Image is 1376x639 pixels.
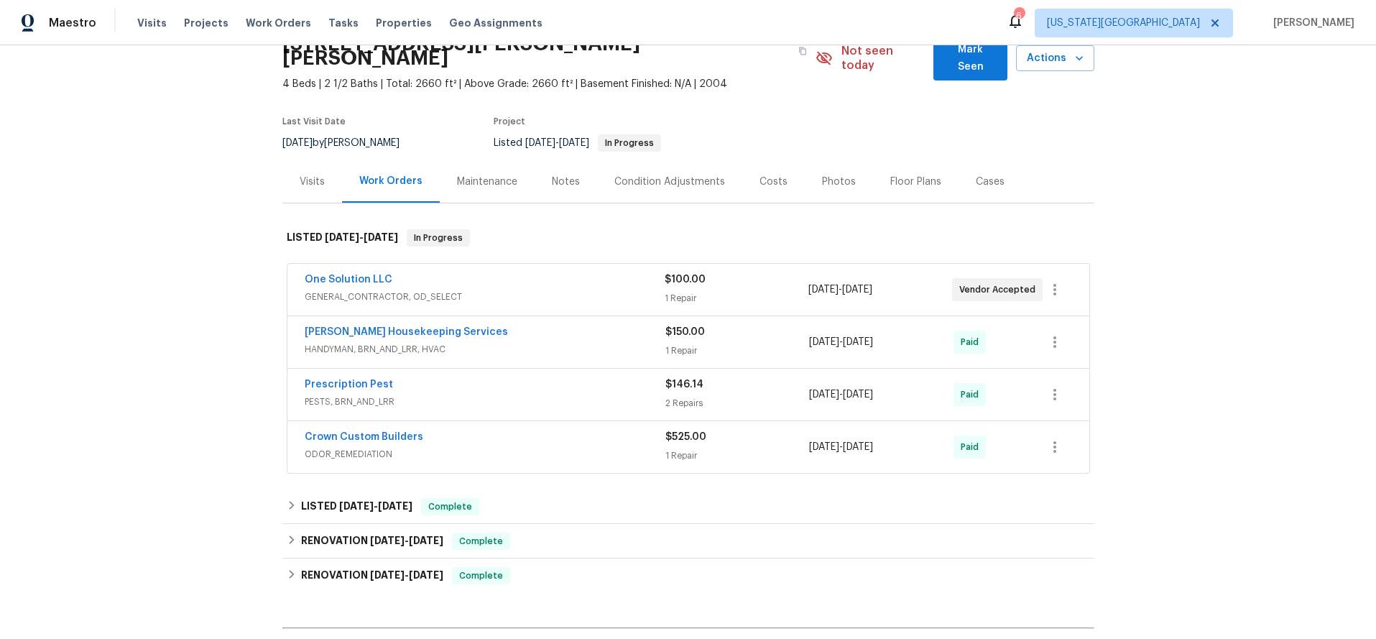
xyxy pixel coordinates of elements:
[809,335,873,349] span: -
[184,16,228,30] span: Projects
[559,138,589,148] span: [DATE]
[959,282,1041,297] span: Vendor Accepted
[945,41,996,76] span: Mark Seen
[305,447,665,461] span: ODOR_REMEDIATION
[339,501,374,511] span: [DATE]
[1047,16,1200,30] span: [US_STATE][GEOGRAPHIC_DATA]
[325,232,359,242] span: [DATE]
[370,570,405,580] span: [DATE]
[843,442,873,452] span: [DATE]
[408,231,468,245] span: In Progress
[841,44,925,73] span: Not seen today
[282,138,313,148] span: [DATE]
[282,77,816,91] span: 4 Beds | 2 1/2 Baths | Total: 2660 ft² | Above Grade: 2660 ft² | Basement Finished: N/A | 2004
[665,291,808,305] div: 1 Repair
[842,285,872,295] span: [DATE]
[665,432,706,442] span: $525.00
[282,117,346,126] span: Last Visit Date
[287,229,398,247] h6: LISTED
[49,16,96,30] span: Maestro
[376,16,432,30] span: Properties
[665,275,706,285] span: $100.00
[325,232,398,242] span: -
[449,16,542,30] span: Geo Assignments
[614,175,725,189] div: Condition Adjustments
[305,432,423,442] a: Crown Custom Builders
[494,117,525,126] span: Project
[961,387,984,402] span: Paid
[822,175,856,189] div: Photos
[301,567,443,584] h6: RENOVATION
[809,337,839,347] span: [DATE]
[1028,50,1082,68] span: Actions
[665,380,703,390] span: $146.14
[961,440,984,454] span: Paid
[457,175,517,189] div: Maintenance
[961,335,984,349] span: Paid
[494,138,661,148] span: Listed
[370,535,405,546] span: [DATE]
[282,215,1094,261] div: LISTED [DATE]-[DATE]In Progress
[305,290,665,304] span: GENERAL_CONTRACTOR, OD_SELECT
[808,282,872,297] span: -
[809,390,839,400] span: [DATE]
[137,16,167,30] span: Visits
[1016,45,1094,72] button: Actions
[525,138,555,148] span: [DATE]
[809,387,873,402] span: -
[301,533,443,550] h6: RENOVATION
[339,501,412,511] span: -
[759,175,788,189] div: Costs
[790,38,816,64] button: Copy Address
[282,134,417,152] div: by [PERSON_NAME]
[453,569,509,583] span: Complete
[843,390,873,400] span: [DATE]
[525,138,589,148] span: -
[665,327,705,337] span: $150.00
[305,380,393,390] a: Prescription Pest
[552,175,580,189] div: Notes
[976,175,1005,189] div: Cases
[305,342,665,357] span: HANDYMAN, BRN_AND_LRR, HVAC
[246,16,311,30] span: Work Orders
[1268,16,1354,30] span: [PERSON_NAME]
[933,37,1007,81] button: Mark Seen
[665,396,810,410] div: 2 Repairs
[423,500,478,514] span: Complete
[301,498,412,515] h6: LISTED
[409,570,443,580] span: [DATE]
[378,501,412,511] span: [DATE]
[370,535,443,546] span: -
[599,139,660,147] span: In Progress
[282,558,1094,593] div: RENOVATION [DATE]-[DATE]Complete
[665,449,810,463] div: 1 Repair
[843,337,873,347] span: [DATE]
[808,285,839,295] span: [DATE]
[305,395,665,409] span: PESTS, BRN_AND_LRR
[809,440,873,454] span: -
[409,535,443,546] span: [DATE]
[328,18,359,28] span: Tasks
[359,174,423,188] div: Work Orders
[282,524,1094,558] div: RENOVATION [DATE]-[DATE]Complete
[300,175,325,189] div: Visits
[282,489,1094,524] div: LISTED [DATE]-[DATE]Complete
[370,570,443,580] span: -
[282,37,790,65] h2: [STREET_ADDRESS][PERSON_NAME][PERSON_NAME]
[890,175,941,189] div: Floor Plans
[809,442,839,452] span: [DATE]
[1014,9,1024,23] div: 6
[305,275,392,285] a: One Solution LLC
[665,344,810,358] div: 1 Repair
[364,232,398,242] span: [DATE]
[305,327,508,337] a: [PERSON_NAME] Housekeeping Services
[453,534,509,548] span: Complete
